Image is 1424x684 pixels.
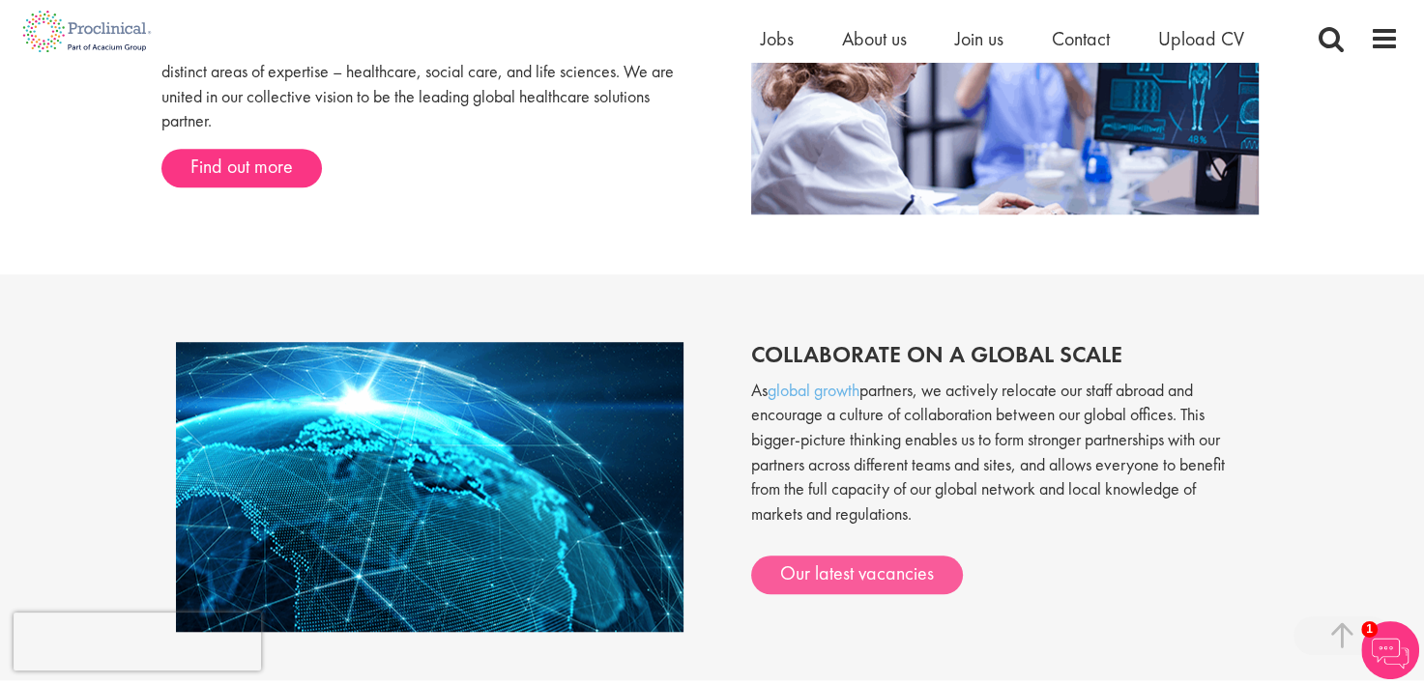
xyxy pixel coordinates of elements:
[1052,26,1110,51] a: Contact
[14,613,261,670] iframe: reCAPTCHA
[842,26,907,51] a: About us
[1158,26,1244,51] a: Upload CV
[761,26,794,51] a: Jobs
[751,556,963,594] a: Our latest vacancies
[768,379,859,401] a: global growth
[1361,621,1378,638] span: 1
[751,342,1249,367] h2: Collaborate on a global scale
[955,26,1003,51] a: Join us
[751,378,1249,546] p: As partners, we actively relocate our staff abroad and encourage a culture of collaboration betwe...
[161,149,322,187] a: Find out more
[1361,621,1419,679] img: Chatbot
